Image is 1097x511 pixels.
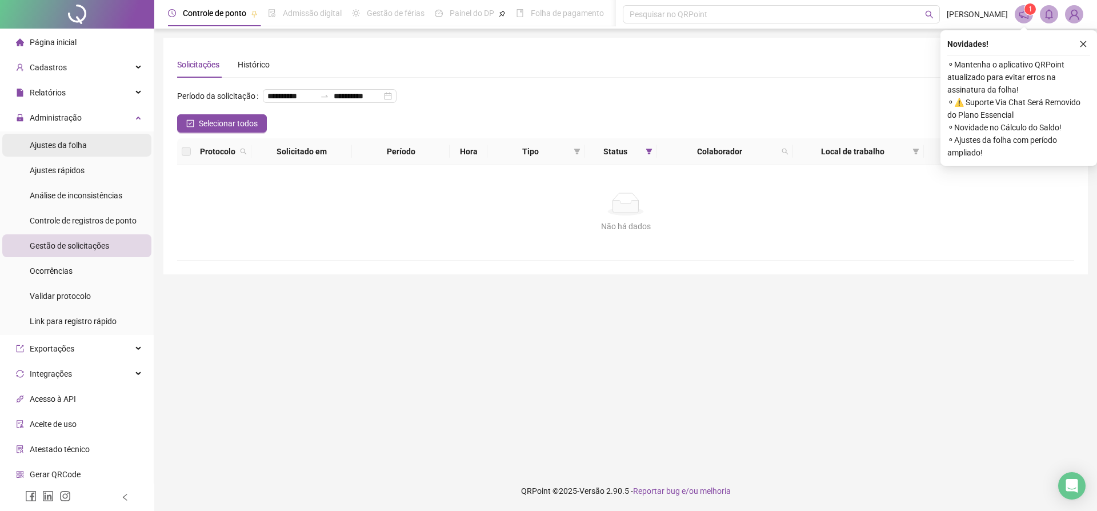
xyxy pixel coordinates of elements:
[30,445,90,454] span: Atestado técnico
[1019,9,1029,19] span: notification
[352,9,360,17] span: sun
[590,145,642,158] span: Status
[782,148,788,155] span: search
[30,317,117,326] span: Link para registro rápido
[947,38,988,50] span: Novidades !
[177,87,263,105] label: Período da solicitação
[30,113,82,122] span: Administração
[16,38,24,46] span: home
[30,420,77,429] span: Aceite de uso
[16,395,24,403] span: api
[1079,40,1087,48] span: close
[947,134,1090,159] span: ⚬ Ajustes da folha com período ampliado!
[633,486,731,496] span: Reportar bug e/ou melhoria
[121,493,129,501] span: left
[42,490,54,502] span: linkedin
[268,9,276,17] span: file-done
[16,445,24,453] span: solution
[177,58,219,71] div: Solicitações
[30,63,67,72] span: Cadastros
[928,145,1070,158] div: Ações
[30,470,81,479] span: Gerar QRCode
[154,471,1097,511] footer: QRPoint © 2025 - 2.90.5 -
[191,220,1060,233] div: Não há dados
[30,88,66,97] span: Relatórios
[283,9,342,18] span: Admissão digital
[25,490,37,502] span: facebook
[199,117,258,130] span: Selecionar todos
[30,191,122,200] span: Análise de inconsistências
[499,10,506,17] span: pushpin
[910,143,922,160] span: filter
[168,9,176,17] span: clock-circle
[240,148,247,155] span: search
[531,9,604,18] span: Folha de pagamento
[30,292,91,301] span: Validar protocolo
[238,143,249,160] span: search
[450,138,487,165] th: Hora
[186,119,194,127] span: check-square
[320,91,329,101] span: swap-right
[30,38,77,47] span: Página inicial
[435,9,443,17] span: dashboard
[1028,5,1032,13] span: 1
[183,9,246,18] span: Controle de ponto
[16,470,24,478] span: qrcode
[779,143,791,160] span: search
[251,138,352,165] th: Solicitado em
[947,58,1090,96] span: ⚬ Mantenha o aplicativo QRPoint atualizado para evitar erros na assinatura da folha!
[1044,9,1054,19] span: bell
[200,145,235,158] span: Protocolo
[643,143,655,160] span: filter
[30,141,87,150] span: Ajustes da folha
[59,490,71,502] span: instagram
[320,91,329,101] span: to
[16,63,24,71] span: user-add
[30,369,72,378] span: Integrações
[492,145,568,158] span: Tipo
[798,145,907,158] span: Local de trabalho
[30,241,109,250] span: Gestão de solicitações
[516,9,524,17] span: book
[251,10,258,17] span: pushpin
[30,216,137,225] span: Controle de registros de ponto
[571,143,583,160] span: filter
[579,486,604,496] span: Versão
[947,121,1090,134] span: ⚬ Novidade no Cálculo do Saldo!
[947,96,1090,121] span: ⚬ ⚠️ Suporte Via Chat Será Removido do Plano Essencial
[947,8,1008,21] span: [PERSON_NAME]
[16,420,24,428] span: audit
[1058,472,1086,500] div: Open Intercom Messenger
[574,148,580,155] span: filter
[16,345,24,353] span: export
[662,145,777,158] span: Colaborador
[16,114,24,122] span: lock
[177,114,267,133] button: Selecionar todos
[16,370,24,378] span: sync
[450,9,494,18] span: Painel do DP
[30,166,85,175] span: Ajustes rápidos
[30,394,76,404] span: Acesso à API
[925,10,934,19] span: search
[16,89,24,97] span: file
[367,9,425,18] span: Gestão de férias
[1024,3,1036,15] sup: 1
[238,58,270,71] div: Histórico
[352,138,450,165] th: Período
[1066,6,1083,23] img: 82561
[646,148,652,155] span: filter
[912,148,919,155] span: filter
[30,344,74,353] span: Exportações
[30,266,73,276] span: Ocorrências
